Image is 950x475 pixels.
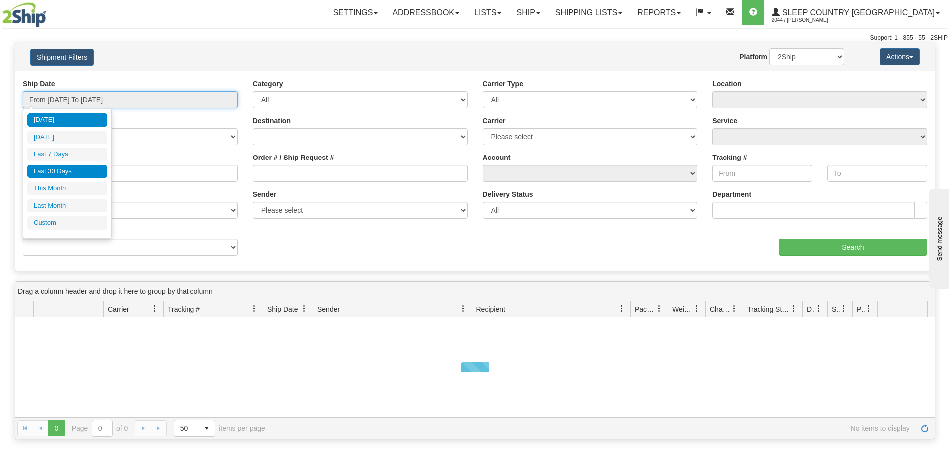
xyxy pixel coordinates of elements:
[174,420,215,437] span: Page sizes drop down
[246,300,263,317] a: Tracking # filter column settings
[199,420,215,436] span: select
[15,282,935,301] div: grid grouping header
[739,52,767,62] label: Platform
[27,165,107,178] li: Last 30 Days
[27,182,107,195] li: This Month
[174,420,265,437] span: items per page
[27,113,107,127] li: [DATE]
[779,239,927,256] input: Search
[317,304,340,314] span: Sender
[108,304,129,314] span: Carrier
[712,165,812,182] input: From
[860,300,877,317] a: Pickup Status filter column settings
[279,424,910,432] span: No items to display
[630,0,688,25] a: Reports
[48,420,64,436] span: Page 0
[27,216,107,230] li: Custom
[325,0,385,25] a: Settings
[785,300,802,317] a: Tracking Status filter column settings
[857,304,865,314] span: Pickup Status
[27,199,107,213] li: Last Month
[7,8,92,16] div: Send message
[385,0,467,25] a: Addressbook
[267,304,298,314] span: Ship Date
[780,8,935,17] span: Sleep Country [GEOGRAPHIC_DATA]
[710,304,731,314] span: Charge
[810,300,827,317] a: Delivery Status filter column settings
[483,189,533,199] label: Delivery Status
[253,189,276,199] label: Sender
[483,153,511,162] label: Account
[651,300,668,317] a: Packages filter column settings
[917,420,933,436] a: Refresh
[180,423,193,433] span: 50
[509,0,547,25] a: Ship
[476,304,505,314] span: Recipient
[455,300,472,317] a: Sender filter column settings
[2,34,948,42] div: Support: 1 - 855 - 55 - 2SHIP
[635,304,656,314] span: Packages
[483,79,523,89] label: Carrier Type
[146,300,163,317] a: Carrier filter column settings
[712,189,751,199] label: Department
[253,153,334,162] label: Order # / Ship Request #
[467,0,509,25] a: Lists
[712,79,741,89] label: Location
[483,116,506,126] label: Carrier
[747,304,790,314] span: Tracking Status
[253,116,291,126] label: Destination
[772,15,847,25] span: 2044 / [PERSON_NAME]
[2,2,46,27] img: logo2044.jpg
[807,304,815,314] span: Delivery Status
[23,79,55,89] label: Ship Date
[712,116,737,126] label: Service
[27,148,107,161] li: Last 7 Days
[927,186,949,288] iframe: chat widget
[672,304,693,314] span: Weight
[688,300,705,317] a: Weight filter column settings
[30,49,94,66] button: Shipment Filters
[764,0,947,25] a: Sleep Country [GEOGRAPHIC_DATA] 2044 / [PERSON_NAME]
[712,153,747,162] label: Tracking #
[726,300,743,317] a: Charge filter column settings
[296,300,313,317] a: Ship Date filter column settings
[72,420,128,437] span: Page of 0
[27,131,107,144] li: [DATE]
[880,48,920,65] button: Actions
[168,304,200,314] span: Tracking #
[613,300,630,317] a: Recipient filter column settings
[835,300,852,317] a: Shipment Issues filter column settings
[253,79,283,89] label: Category
[548,0,630,25] a: Shipping lists
[827,165,927,182] input: To
[832,304,840,314] span: Shipment Issues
